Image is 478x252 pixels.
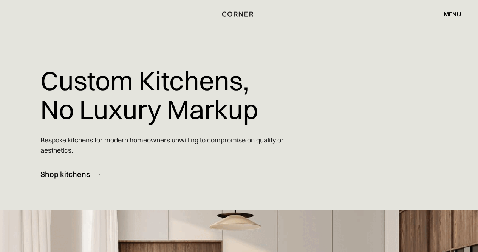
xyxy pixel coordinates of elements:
[444,11,461,17] div: menu
[40,169,90,179] div: Shop kitchens
[40,129,316,161] p: Bespoke kitchens for modern homeowners unwilling to compromise on quality or aesthetics.
[220,9,258,19] a: home
[40,165,100,183] a: Shop kitchens
[436,8,461,20] div: menu
[40,61,258,129] h1: Custom Kitchens, No Luxury Markup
